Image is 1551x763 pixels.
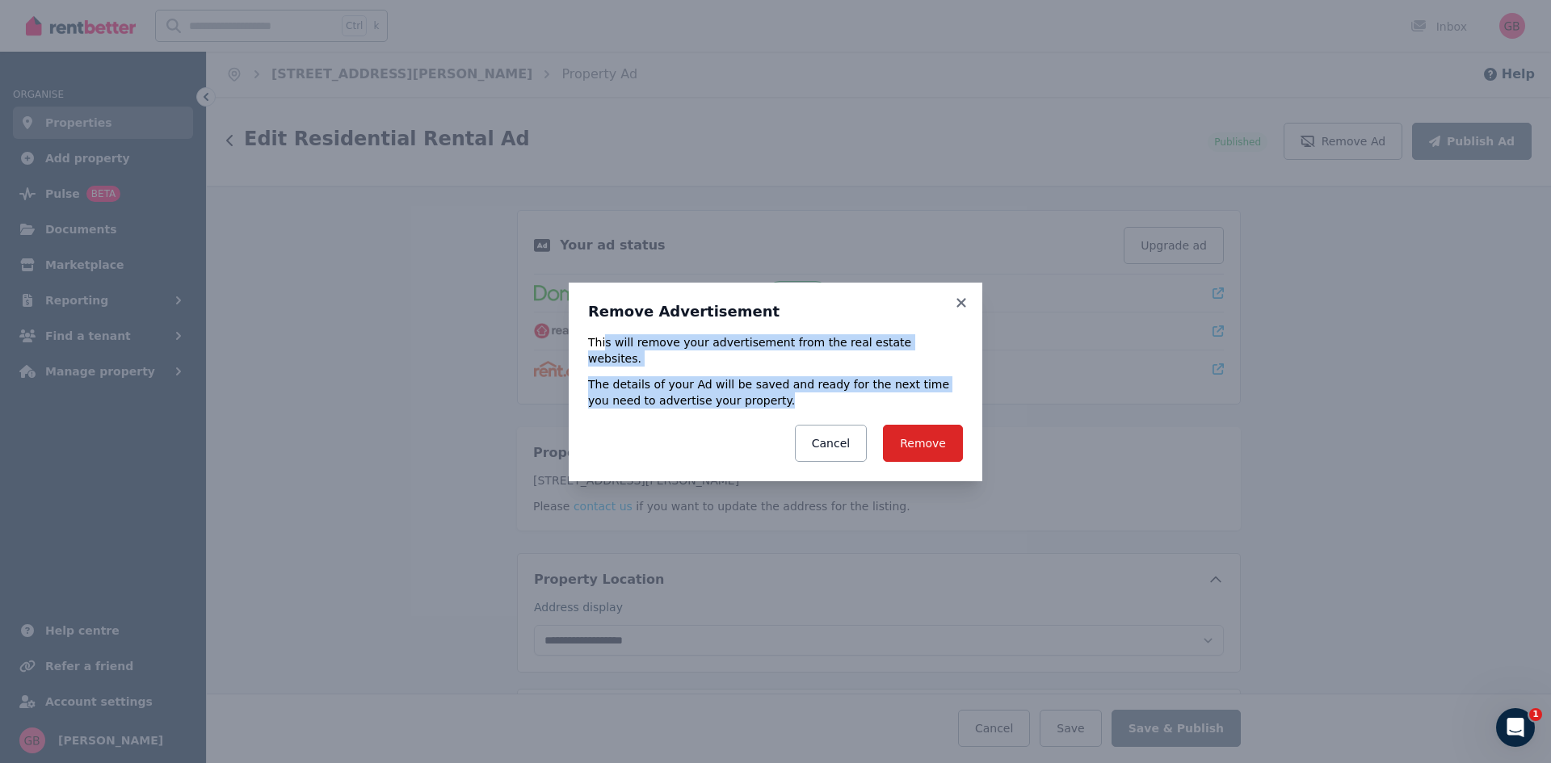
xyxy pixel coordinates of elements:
[795,425,867,462] button: Cancel
[588,334,963,367] p: This will remove your advertisement from the real estate websites.
[588,376,963,409] p: The details of your Ad will be saved and ready for the next time you need to advertise your prope...
[1496,708,1535,747] iframe: Intercom live chat
[588,302,963,321] h3: Remove Advertisement
[883,425,963,462] button: Remove
[1529,708,1542,721] span: 1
